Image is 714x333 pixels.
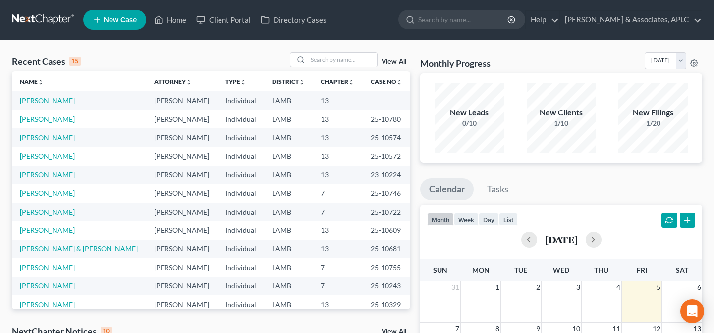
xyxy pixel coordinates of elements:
[494,281,500,293] span: 1
[427,213,454,226] button: month
[38,79,44,85] i: unfold_more
[20,133,75,142] a: [PERSON_NAME]
[264,277,313,295] td: LAMB
[146,258,218,277] td: [PERSON_NAME]
[363,240,410,258] td: 25-10681
[272,78,305,85] a: Districtunfold_more
[420,57,491,69] h3: Monthly Progress
[553,266,569,274] span: Wed
[264,240,313,258] td: LAMB
[313,295,362,314] td: 13
[218,203,264,221] td: Individual
[478,178,517,200] a: Tasks
[218,110,264,128] td: Individual
[20,208,75,216] a: [PERSON_NAME]
[560,11,702,29] a: [PERSON_NAME] & Associates, APLC
[186,79,192,85] i: unfold_more
[264,203,313,221] td: LAMB
[20,189,75,197] a: [PERSON_NAME]
[20,96,75,105] a: [PERSON_NAME]
[12,55,81,67] div: Recent Cases
[191,11,256,29] a: Client Portal
[363,203,410,221] td: 25-10722
[218,184,264,202] td: Individual
[264,295,313,314] td: LAMB
[146,147,218,166] td: [PERSON_NAME]
[313,166,362,184] td: 13
[104,16,137,24] span: New Case
[264,258,313,277] td: LAMB
[146,91,218,110] td: [PERSON_NAME]
[594,266,608,274] span: Thu
[240,79,246,85] i: unfold_more
[363,258,410,277] td: 25-10755
[218,277,264,295] td: Individual
[535,281,541,293] span: 2
[154,78,192,85] a: Attorneyunfold_more
[264,128,313,147] td: LAMB
[299,79,305,85] i: unfold_more
[371,78,402,85] a: Case Nounfold_more
[526,11,559,29] a: Help
[20,281,75,290] a: [PERSON_NAME]
[218,166,264,184] td: Individual
[146,203,218,221] td: [PERSON_NAME]
[264,166,313,184] td: LAMB
[479,213,499,226] button: day
[676,266,688,274] span: Sat
[696,281,702,293] span: 6
[218,147,264,166] td: Individual
[313,110,362,128] td: 13
[218,91,264,110] td: Individual
[363,277,410,295] td: 25-10243
[146,110,218,128] td: [PERSON_NAME]
[363,184,410,202] td: 25-10746
[146,295,218,314] td: [PERSON_NAME]
[149,11,191,29] a: Home
[435,118,504,128] div: 0/10
[450,281,460,293] span: 31
[527,107,596,118] div: New Clients
[545,234,578,245] h2: [DATE]
[313,128,362,147] td: 13
[20,152,75,160] a: [PERSON_NAME]
[313,184,362,202] td: 7
[20,115,75,123] a: [PERSON_NAME]
[348,79,354,85] i: unfold_more
[313,203,362,221] td: 7
[382,58,406,65] a: View All
[363,295,410,314] td: 25-10329
[264,147,313,166] td: LAMB
[218,221,264,239] td: Individual
[313,221,362,239] td: 13
[363,110,410,128] td: 25-10780
[363,147,410,166] td: 25-10572
[20,78,44,85] a: Nameunfold_more
[20,244,138,253] a: [PERSON_NAME] & [PERSON_NAME]
[618,118,688,128] div: 1/20
[218,128,264,147] td: Individual
[363,166,410,184] td: 23-10224
[313,147,362,166] td: 13
[146,184,218,202] td: [PERSON_NAME]
[218,295,264,314] td: Individual
[20,226,75,234] a: [PERSON_NAME]
[146,221,218,239] td: [PERSON_NAME]
[363,221,410,239] td: 25-10609
[218,240,264,258] td: Individual
[146,166,218,184] td: [PERSON_NAME]
[264,221,313,239] td: LAMB
[454,213,479,226] button: week
[313,91,362,110] td: 13
[146,128,218,147] td: [PERSON_NAME]
[637,266,647,274] span: Fri
[656,281,661,293] span: 5
[256,11,331,29] a: Directory Cases
[264,110,313,128] td: LAMB
[308,53,377,67] input: Search by name...
[472,266,490,274] span: Mon
[618,107,688,118] div: New Filings
[218,258,264,277] td: Individual
[499,213,518,226] button: list
[69,57,81,66] div: 15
